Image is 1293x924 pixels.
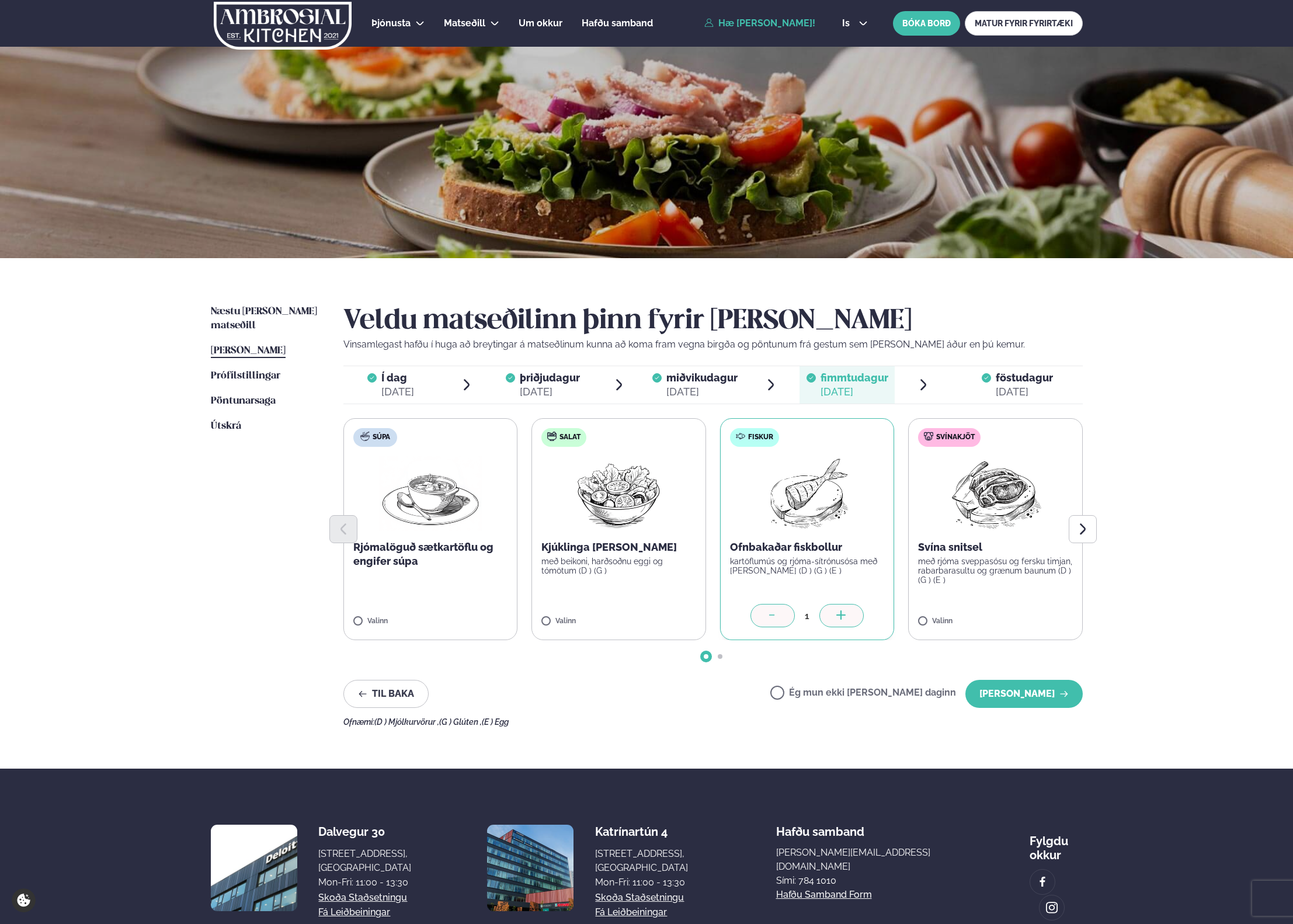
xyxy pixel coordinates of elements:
a: Skoða staðsetningu [318,891,407,905]
span: Hafðu samband [582,18,653,29]
span: Fiskur [748,433,773,442]
button: Next slide [1069,515,1097,543]
span: Matseðill [444,18,485,29]
a: Cookie settings [12,888,36,912]
a: Hæ [PERSON_NAME]! [704,18,815,29]
button: is [833,19,877,28]
div: [DATE] [666,385,738,399]
div: [DATE] [520,385,580,399]
p: Sími: 784 1010 [776,874,942,888]
span: miðvikudagur [666,371,738,384]
span: Í dag [381,371,414,385]
a: [PERSON_NAME][EMAIL_ADDRESS][DOMAIN_NAME] [776,846,942,874]
img: logo [213,2,353,50]
a: Matseðill [444,16,485,30]
a: Hafðu samband [582,16,653,30]
a: Fá leiðbeiningar [595,905,667,919]
img: Pork-Meat.png [944,456,1047,531]
a: image alt [1040,895,1064,920]
div: [STREET_ADDRESS], [GEOGRAPHIC_DATA] [595,847,688,875]
div: [DATE] [381,385,414,399]
span: Súpa [373,433,390,442]
span: Go to slide 2 [718,654,722,659]
p: Ofnbakaðar fiskbollur [730,540,885,554]
img: image alt [211,825,297,911]
div: Fylgdu okkur [1030,825,1083,862]
img: pork.svg [924,432,933,441]
span: (E ) Egg [482,717,509,727]
div: Katrínartún 4 [595,825,688,839]
a: Skoða staðsetningu [595,891,684,905]
span: Svínakjöt [936,433,975,442]
a: MATUR FYRIR FYRIRTÆKI [965,11,1083,36]
img: image alt [1045,901,1058,915]
span: fimmtudagur [821,371,888,384]
span: (G ) Glúten , [439,717,482,727]
img: salad.svg [547,432,557,441]
img: image alt [487,825,573,911]
button: BÓKA BORÐ [893,11,960,36]
span: Þjónusta [371,18,411,29]
span: Um okkur [519,18,562,29]
span: Pöntunarsaga [211,396,276,406]
span: Næstu [PERSON_NAME] matseðill [211,307,317,331]
a: [PERSON_NAME] [211,344,286,358]
span: [PERSON_NAME] [211,346,286,356]
button: [PERSON_NAME] [965,680,1083,708]
span: Útskrá [211,421,241,431]
a: image alt [1030,870,1055,894]
div: [DATE] [996,385,1053,399]
p: með rjóma sveppasósu og fersku timjan, rabarbarasultu og grænum baunum (D ) (G ) (E ) [918,557,1073,585]
div: [STREET_ADDRESS], [GEOGRAPHIC_DATA] [318,847,411,875]
p: kartöflumús og rjóma-sítrónusósa með [PERSON_NAME] (D ) (G ) (E ) [730,557,885,575]
span: Prófílstillingar [211,371,280,381]
img: Fish.png [755,456,858,531]
span: Hafðu samband [776,815,864,839]
a: Útskrá [211,419,241,433]
h2: Veldu matseðilinn þinn fyrir [PERSON_NAME] [343,305,1083,338]
a: Pöntunarsaga [211,394,276,408]
a: Þjónusta [371,16,411,30]
p: Kjúklinga [PERSON_NAME] [541,540,696,554]
p: Svína snitsel [918,540,1073,554]
div: 1 [795,609,819,623]
p: Rjómalöguð sætkartöflu og engifer súpa [353,540,508,568]
a: Fá leiðbeiningar [318,905,390,919]
a: Prófílstillingar [211,369,280,383]
span: Go to slide 1 [704,654,708,659]
img: fish.svg [736,432,745,441]
div: Dalvegur 30 [318,825,411,839]
img: Salad.png [567,456,670,531]
a: Um okkur [519,16,562,30]
p: með beikoni, harðsoðnu eggi og tómötum (D ) (G ) [541,557,696,575]
div: Mon-Fri: 11:00 - 13:30 [318,876,411,890]
img: Soup.png [379,456,482,531]
span: Salat [559,433,581,442]
a: Næstu [PERSON_NAME] matseðill [211,305,320,333]
div: [DATE] [821,385,888,399]
img: image alt [1036,876,1049,889]
span: þriðjudagur [520,371,580,384]
button: Til baka [343,680,429,708]
span: (D ) Mjólkurvörur , [374,717,439,727]
p: Vinsamlegast hafðu í huga að breytingar á matseðlinum kunna að koma fram vegna birgða og pöntunum... [343,338,1083,352]
div: Mon-Fri: 11:00 - 13:30 [595,876,688,890]
div: Ofnæmi: [343,717,1083,727]
a: Hafðu samband form [776,888,872,902]
button: Previous slide [329,515,357,543]
img: soup.svg [360,432,370,441]
span: is [842,19,853,28]
span: föstudagur [996,371,1053,384]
